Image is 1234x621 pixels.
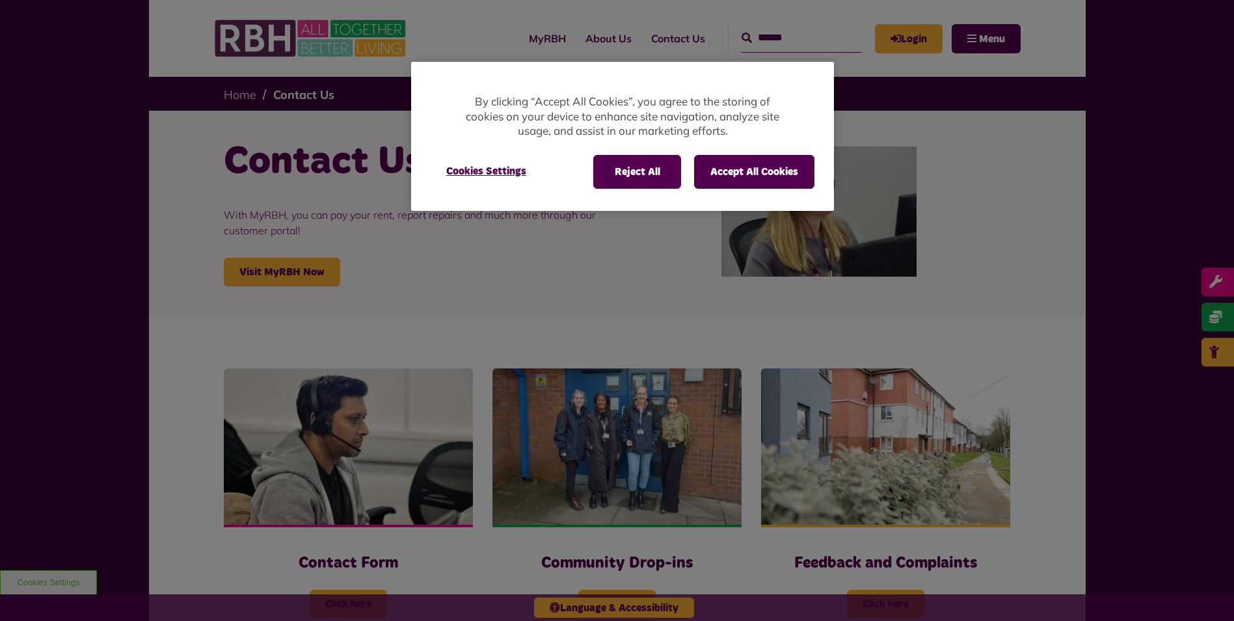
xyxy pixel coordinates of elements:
div: Privacy [411,62,834,211]
button: Reject All [593,155,681,189]
div: Cookie banner [411,62,834,211]
button: Cookies Settings [431,155,542,187]
p: By clicking “Accept All Cookies”, you agree to the storing of cookies on your device to enhance s... [463,94,782,139]
button: Accept All Cookies [694,155,814,189]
